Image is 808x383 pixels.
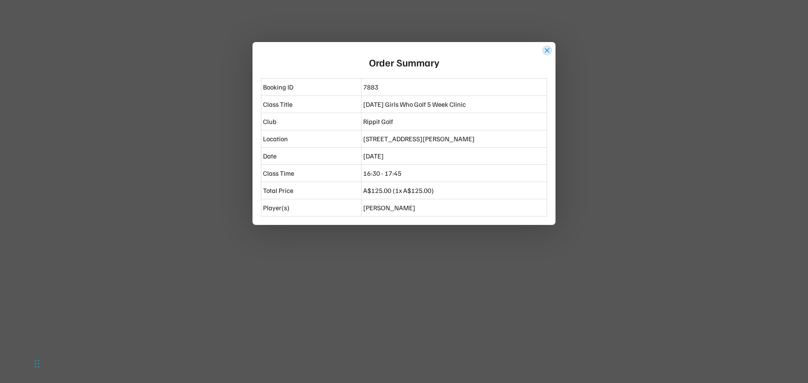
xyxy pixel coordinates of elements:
div: [STREET_ADDRESS][PERSON_NAME] [363,134,545,144]
div: Date [263,151,359,161]
div: 16:30 - 17:45 [363,168,545,178]
div: Club [263,116,359,127]
div: [PERSON_NAME] [363,203,545,213]
div: Class Time [263,168,359,178]
div: 7883 [363,82,545,92]
div: Order Summary [369,55,439,70]
div: A$125.00 (1x A$125.00) [363,185,545,195]
div: Total Price [263,185,359,195]
button: close [543,46,551,55]
div: Rippit Golf [363,116,545,127]
div: Booking ID [263,82,359,92]
div: [DATE] Girls Who Golf 5 Week Clinic [363,99,545,109]
div: Location [263,134,359,144]
div: Player(s) [263,203,359,213]
div: Class Title [263,99,359,109]
div: [DATE] [363,151,545,161]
